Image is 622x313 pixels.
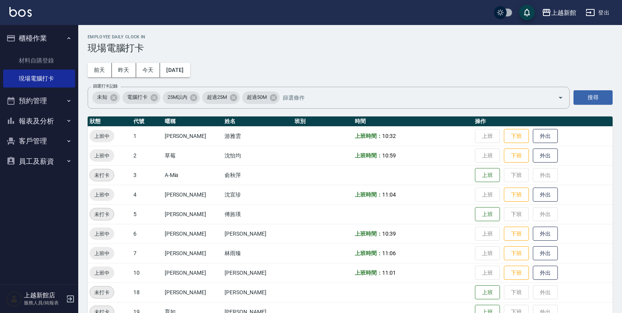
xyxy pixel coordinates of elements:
th: 姓名 [223,116,293,127]
b: 上班時間： [355,231,382,237]
button: 外出 [533,246,558,261]
button: 下班 [504,148,529,163]
td: [PERSON_NAME] [223,283,293,302]
td: [PERSON_NAME] [223,224,293,243]
span: 上班中 [90,230,114,238]
b: 上班時間： [355,270,382,276]
span: 未知 [92,93,112,101]
b: 上班時間： [355,191,382,198]
button: 昨天 [112,63,136,77]
th: 操作 [473,116,613,127]
span: 上班中 [90,249,114,258]
span: 未打卡 [90,288,114,297]
div: 超過50M [242,91,280,104]
span: 25M以內 [163,93,192,101]
h5: 上越新館店 [24,292,64,299]
td: [PERSON_NAME] [163,243,223,263]
button: 上班 [475,168,500,182]
button: 外出 [533,266,558,280]
button: 登出 [582,5,613,20]
span: 11:06 [382,250,396,256]
span: 未打卡 [90,171,114,179]
td: [PERSON_NAME] [163,263,223,283]
td: 1 [131,126,163,146]
img: Logo [9,7,32,17]
div: 超過25M [202,91,240,104]
button: 下班 [504,246,529,261]
td: 5 [131,204,163,224]
td: 2 [131,146,163,165]
div: 未知 [92,91,120,104]
button: 外出 [533,227,558,241]
td: 林雨臻 [223,243,293,263]
td: 4 [131,185,163,204]
button: 下班 [504,266,529,280]
td: 6 [131,224,163,243]
th: 班別 [293,116,353,127]
span: 上班中 [90,269,114,277]
div: 25M以內 [163,91,200,104]
a: 現場電腦打卡 [3,70,75,88]
b: 上班時間： [355,152,382,159]
button: 今天 [136,63,160,77]
span: 上班中 [90,132,114,140]
td: 俞秋萍 [223,165,293,185]
span: 電腦打卡 [122,93,152,101]
button: save [519,5,535,20]
button: 櫃檯作業 [3,28,75,48]
th: 暱稱 [163,116,223,127]
button: 預約管理 [3,91,75,111]
th: 代號 [131,116,163,127]
td: 沈宜珍 [223,185,293,204]
span: 上班中 [90,152,114,160]
td: [PERSON_NAME] [163,283,223,302]
td: 10 [131,263,163,283]
p: 服務人員/純報表 [24,299,64,306]
button: [DATE] [160,63,190,77]
td: [PERSON_NAME] [163,204,223,224]
b: 上班時間： [355,250,382,256]
span: 上班中 [90,191,114,199]
button: 上班 [475,285,500,300]
button: 上越新館 [539,5,579,21]
button: 報表及分析 [3,111,75,131]
span: 超過50M [242,93,271,101]
span: 10:32 [382,133,396,139]
span: 10:59 [382,152,396,159]
span: 超過25M [202,93,232,101]
td: 沈怡均 [223,146,293,165]
td: 7 [131,243,163,263]
span: 未打卡 [90,210,114,218]
button: 員工及薪資 [3,151,75,172]
button: 外出 [533,148,558,163]
input: 篩選條件 [281,91,544,104]
td: 3 [131,165,163,185]
td: [PERSON_NAME] [163,185,223,204]
button: 下班 [504,227,529,241]
button: Open [554,91,567,104]
button: 搜尋 [573,90,613,105]
button: 下班 [504,129,529,143]
button: 下班 [504,188,529,202]
td: 游雅雲 [223,126,293,146]
img: Person [6,291,22,307]
button: 外出 [533,129,558,143]
button: 外出 [533,188,558,202]
span: 11:04 [382,191,396,198]
button: 上班 [475,207,500,222]
b: 上班時間： [355,133,382,139]
td: [PERSON_NAME] [223,263,293,283]
div: 上越新館 [551,8,576,18]
td: 草莓 [163,146,223,165]
th: 狀態 [88,116,131,127]
h2: Employee Daily Clock In [88,34,613,39]
button: 前天 [88,63,112,77]
td: [PERSON_NAME] [163,224,223,243]
a: 材料自購登錄 [3,52,75,70]
h3: 現場電腦打卡 [88,43,613,54]
th: 時間 [353,116,473,127]
span: 11:01 [382,270,396,276]
div: 電腦打卡 [122,91,160,104]
button: 客戶管理 [3,131,75,151]
td: 傅旌瑛 [223,204,293,224]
